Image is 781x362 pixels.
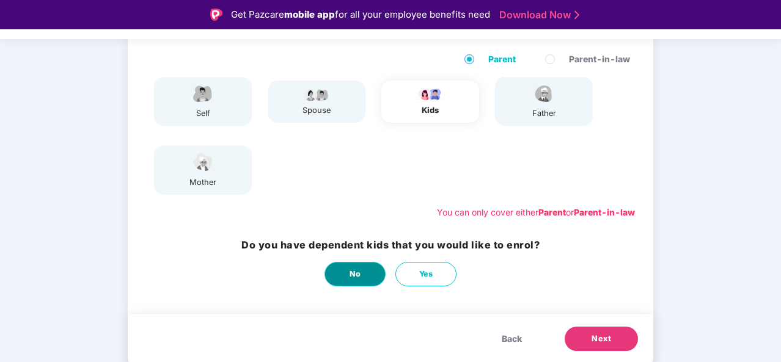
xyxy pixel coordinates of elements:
img: svg+xml;base64,PHN2ZyB4bWxucz0iaHR0cDovL3d3dy53My5vcmcvMjAwMC9zdmciIHdpZHRoPSI3OS4wMzciIGhlaWdodD... [415,87,446,101]
button: Next [565,327,638,351]
img: svg+xml;base64,PHN2ZyB4bWxucz0iaHR0cDovL3d3dy53My5vcmcvMjAwMC9zdmciIHdpZHRoPSI5Ny44OTciIGhlaWdodD... [301,87,332,101]
button: Yes [395,262,457,286]
span: Back [502,332,522,346]
span: Yes [419,268,433,280]
span: No [350,268,361,280]
img: svg+xml;base64,PHN2ZyBpZD0iRW1wbG95ZWVfbWFsZSIgeG1sbnM9Imh0dHA6Ly93d3cudzMub3JnLzIwMDAvc3ZnIiB3aW... [188,83,218,104]
a: Download Now [499,9,576,21]
b: Parent [538,207,566,217]
div: mother [188,176,218,189]
span: Parent [483,52,521,66]
div: father [529,107,559,120]
div: kids [415,104,446,117]
button: Back [490,327,534,351]
div: spouse [301,104,332,117]
span: Parent-in-law [564,52,635,66]
div: You can only cover either or [437,206,635,219]
div: Get Pazcare for all your employee benefits need [231,7,490,22]
img: Logo [210,9,222,21]
b: Parent-in-law [574,207,635,217]
h3: Do you have dependent kids that you would like to enrol? [241,237,540,253]
button: No [324,262,386,286]
div: self [188,107,218,120]
img: svg+xml;base64,PHN2ZyBpZD0iRmF0aGVyX2ljb24iIHhtbG5zPSJodHRwOi8vd3d3LnczLm9yZy8yMDAwL3N2ZyIgeG1sbn... [529,83,559,104]
img: Stroke [574,9,579,21]
img: svg+xml;base64,PHN2ZyB4bWxucz0iaHR0cDovL3d3dy53My5vcmcvMjAwMC9zdmciIHdpZHRoPSI1NCIgaGVpZ2h0PSIzOC... [188,151,218,173]
span: Next [592,333,611,345]
strong: mobile app [284,9,335,20]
